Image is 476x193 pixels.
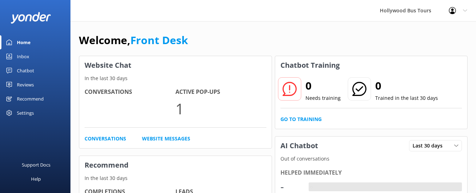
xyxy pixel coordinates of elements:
[17,106,34,120] div: Settings
[17,35,31,49] div: Home
[309,182,314,192] div: -
[305,94,341,102] p: Needs training
[175,97,266,120] p: 1
[79,174,272,182] p: In the last 30 days
[305,77,341,94] h2: 0
[79,56,272,74] h3: Website Chat
[275,137,323,155] h3: AI Chatbot
[142,135,190,143] a: Website Messages
[375,94,438,102] p: Trained in the last 30 days
[413,142,447,150] span: Last 30 days
[11,12,51,24] img: yonder-white-logo.png
[22,158,50,172] div: Support Docs
[85,88,175,97] h4: Conversations
[79,32,188,49] h1: Welcome,
[130,33,188,47] a: Front Desk
[375,77,438,94] h2: 0
[275,155,468,163] p: Out of conversations
[17,78,34,92] div: Reviews
[79,156,272,174] h3: Recommend
[17,49,29,64] div: Inbox
[85,135,126,143] a: Conversations
[17,92,44,106] div: Recommend
[17,64,34,78] div: Chatbot
[79,74,272,82] p: In the last 30 days
[275,56,345,74] h3: Chatbot Training
[280,115,322,123] a: Go to Training
[175,88,266,97] h4: Active Pop-ups
[31,172,41,186] div: Help
[280,168,462,177] div: Helped immediately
